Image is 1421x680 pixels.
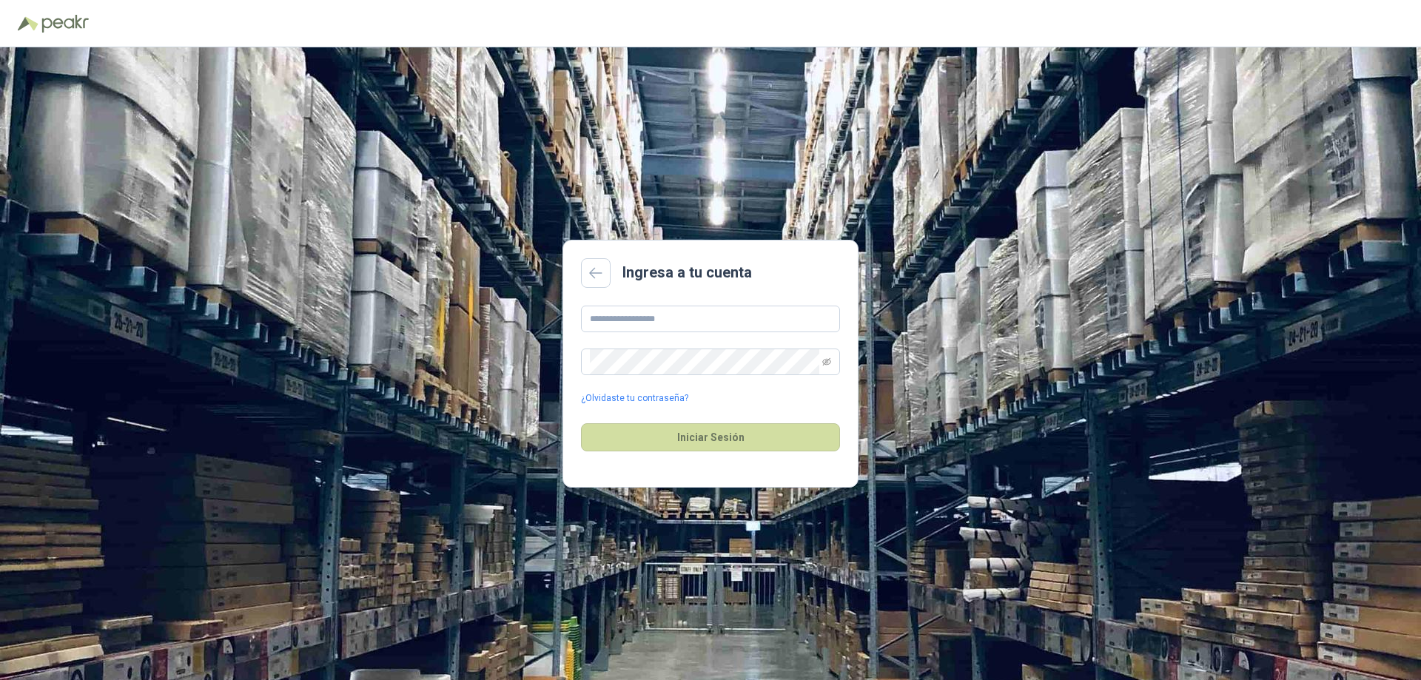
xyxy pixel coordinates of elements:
a: ¿Olvidaste tu contraseña? [581,391,688,405]
img: Logo [18,16,38,31]
span: eye-invisible [822,357,831,366]
h2: Ingresa a tu cuenta [622,261,752,284]
img: Peakr [41,15,89,33]
button: Iniciar Sesión [581,423,840,451]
